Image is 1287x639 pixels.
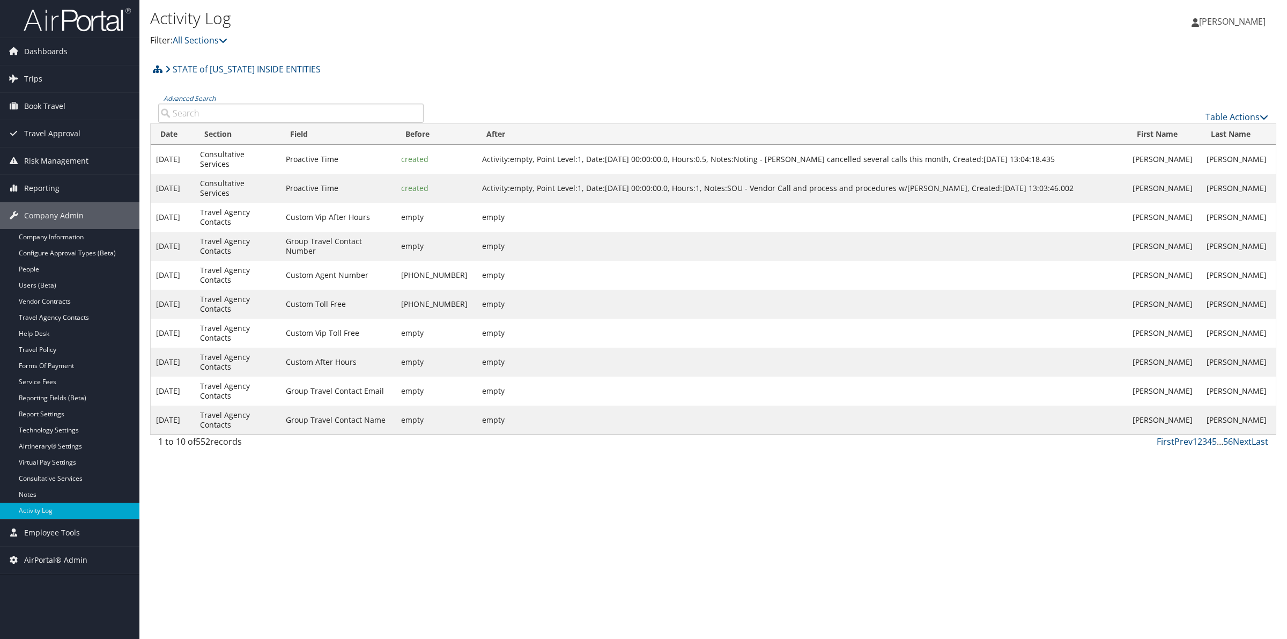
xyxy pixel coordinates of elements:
[1201,319,1276,348] td: [PERSON_NAME]
[477,174,1127,203] td: Activity:empty, Point Level:1, Date:[DATE] 00:00:00.0, Hours:1, Notes:SOU - Vendor Call and proce...
[195,261,281,290] td: Travel Agency Contacts
[24,547,87,574] span: AirPortal® Admin
[24,202,84,229] span: Company Admin
[1223,436,1233,447] a: 56
[195,290,281,319] td: Travel Agency Contacts
[1252,436,1268,447] a: Last
[1127,203,1202,232] td: [PERSON_NAME]
[173,34,227,46] a: All Sections
[396,124,477,145] th: Before: activate to sort column ascending
[151,232,195,261] td: [DATE]
[477,261,1127,290] td: empty
[195,377,281,406] td: Travel Agency Contacts
[280,319,395,348] td: Custom Vip Toll Free
[196,436,210,447] span: 552
[1207,436,1212,447] a: 4
[164,94,216,103] a: Advanced Search
[1201,203,1276,232] td: [PERSON_NAME]
[396,406,477,435] td: empty
[280,203,395,232] td: Custom Vip After Hours
[396,319,477,348] td: empty
[1127,232,1202,261] td: [PERSON_NAME]
[280,377,395,406] td: Group Travel Contact Email
[396,377,477,406] td: empty
[1127,174,1202,203] td: [PERSON_NAME]
[151,124,195,145] th: Date: activate to sort column ascending
[151,174,195,203] td: [DATE]
[151,203,195,232] td: [DATE]
[165,58,321,80] a: STATE of [US_STATE] INSIDE ENTITIES
[1127,406,1202,435] td: [PERSON_NAME]
[280,261,395,290] td: Custom Agent Number
[396,261,477,290] td: [PHONE_NUMBER]
[280,290,395,319] td: Custom Toll Free
[1201,377,1276,406] td: [PERSON_NAME]
[396,348,477,377] td: empty
[1205,111,1268,123] a: Table Actions
[396,203,477,232] td: empty
[477,124,1127,145] th: After: activate to sort column ascending
[477,203,1127,232] td: empty
[151,290,195,319] td: [DATE]
[477,348,1127,377] td: empty
[1127,261,1202,290] td: [PERSON_NAME]
[1201,348,1276,377] td: [PERSON_NAME]
[195,348,281,377] td: Travel Agency Contacts
[1217,436,1223,447] span: …
[1157,436,1174,447] a: First
[280,174,395,203] td: Proactive Time
[24,7,131,32] img: airportal-logo.png
[158,104,424,123] input: Advanced Search
[1212,436,1217,447] a: 5
[477,319,1127,348] td: empty
[280,232,395,261] td: Group Travel Contact Number
[24,519,80,546] span: Employee Tools
[477,145,1127,174] td: Activity:empty, Point Level:1, Date:[DATE] 00:00:00.0, Hours:0.5, Notes:Noting - [PERSON_NAME] ca...
[195,232,281,261] td: Travel Agency Contacts
[280,406,395,435] td: Group Travel Contact Name
[195,203,281,232] td: Travel Agency Contacts
[280,124,395,145] th: Field: activate to sort column ascending
[1192,5,1276,38] a: [PERSON_NAME]
[477,232,1127,261] td: empty
[1174,436,1193,447] a: Prev
[1127,348,1202,377] td: [PERSON_NAME]
[151,261,195,290] td: [DATE]
[1201,290,1276,319] td: [PERSON_NAME]
[1201,232,1276,261] td: [PERSON_NAME]
[401,183,428,193] span: created
[1127,290,1202,319] td: [PERSON_NAME]
[1201,124,1276,145] th: Last Name: activate to sort column ascending
[151,145,195,174] td: [DATE]
[150,34,901,48] p: Filter:
[1127,145,1202,174] td: [PERSON_NAME]
[24,120,80,147] span: Travel Approval
[477,406,1127,435] td: empty
[1127,319,1202,348] td: [PERSON_NAME]
[1127,377,1202,406] td: [PERSON_NAME]
[150,7,901,30] h1: Activity Log
[24,175,60,202] span: Reporting
[195,319,281,348] td: Travel Agency Contacts
[151,406,195,435] td: [DATE]
[1201,261,1276,290] td: [PERSON_NAME]
[195,174,281,203] td: Consultative Services
[195,406,281,435] td: Travel Agency Contacts
[1193,436,1197,447] a: 1
[151,377,195,406] td: [DATE]
[280,145,395,174] td: Proactive Time
[477,290,1127,319] td: empty
[1199,16,1266,27] span: [PERSON_NAME]
[151,319,195,348] td: [DATE]
[1201,145,1276,174] td: [PERSON_NAME]
[24,65,42,92] span: Trips
[195,124,281,145] th: Section: activate to sort column ascending
[1233,436,1252,447] a: Next
[195,145,281,174] td: Consultative Services
[24,93,65,120] span: Book Travel
[24,38,68,65] span: Dashboards
[158,435,424,453] div: 1 to 10 of records
[1202,436,1207,447] a: 3
[1197,436,1202,447] a: 2
[401,154,428,164] span: created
